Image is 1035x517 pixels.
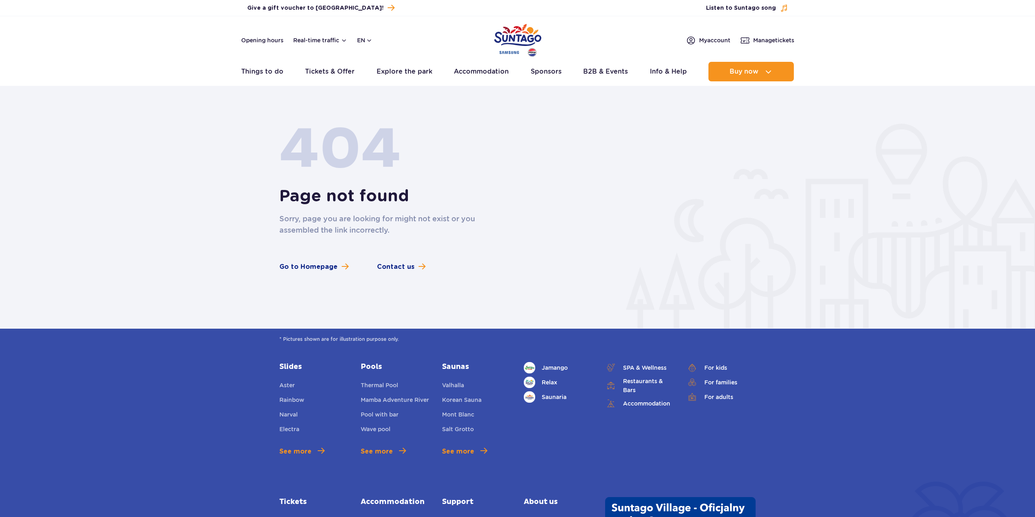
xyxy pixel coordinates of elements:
[279,213,483,236] p: Sorry, page you are looking for might not exist or you assembled the link incorrectly.
[650,62,687,81] a: Info & Help
[442,410,474,421] a: Mont Blanc
[279,335,756,343] span: * Pictures shown are for illustration purpose only.
[279,262,349,272] a: Go to Homepage
[361,425,390,436] a: Wave pool
[708,62,794,81] button: Buy now
[279,425,299,436] a: Electra
[699,36,730,44] span: My account
[279,382,295,388] span: Aster
[247,2,394,13] a: Give a gift voucher to [GEOGRAPHIC_DATA]!
[361,410,399,421] a: Pool with bar
[442,381,464,392] a: Valhalla
[605,398,674,409] a: Accommodation
[279,262,338,272] span: Go to Homepage
[442,362,511,372] a: Saunas
[686,35,730,45] a: Myaccount
[279,395,304,407] a: Rainbow
[442,425,474,436] a: Salt Grotto
[442,497,511,507] a: Support
[686,362,756,373] a: For kids
[279,397,304,403] span: Rainbow
[279,381,295,392] a: Aster
[686,391,756,403] a: For adults
[686,377,756,388] a: For families
[753,36,794,44] span: Manage tickets
[454,62,509,81] a: Accommodation
[279,410,298,421] a: Narval
[740,35,794,45] a: Managetickets
[279,411,298,418] span: Narval
[377,62,432,81] a: Explore the park
[442,395,482,407] a: Korean Sauna
[279,114,483,186] p: 404
[279,186,756,207] h1: Page not found
[442,447,474,456] span: See more
[442,447,487,456] a: See more
[524,377,593,388] a: Relax
[524,497,593,507] span: About us
[524,391,593,403] a: Saunaria
[293,37,347,44] button: Real-time traffic
[524,362,593,373] a: Jamango
[605,362,674,373] a: SPA & Wellness
[361,447,406,456] a: See more
[377,262,414,272] span: Contact us
[241,36,283,44] a: Opening hours
[542,363,568,372] span: Jamango
[361,395,429,407] a: Mamba Adventure River
[357,36,373,44] button: en
[279,362,349,372] a: Slides
[730,68,758,75] span: Buy now
[247,4,383,12] span: Give a gift voucher to [GEOGRAPHIC_DATA]!
[361,381,398,392] a: Thermal Pool
[361,362,430,372] a: Pools
[377,262,425,272] a: Contact us
[279,447,325,456] a: See more
[361,497,430,507] a: Accommodation
[583,62,628,81] a: B2B & Events
[706,4,776,12] span: Listen to Suntago song
[279,447,312,456] span: See more
[706,4,788,12] button: Listen to Suntago song
[605,377,674,395] a: Restaurants & Bars
[241,62,283,81] a: Things to do
[531,62,562,81] a: Sponsors
[279,497,349,507] a: Tickets
[361,447,393,456] span: See more
[305,62,355,81] a: Tickets & Offer
[494,20,541,58] a: Park of Poland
